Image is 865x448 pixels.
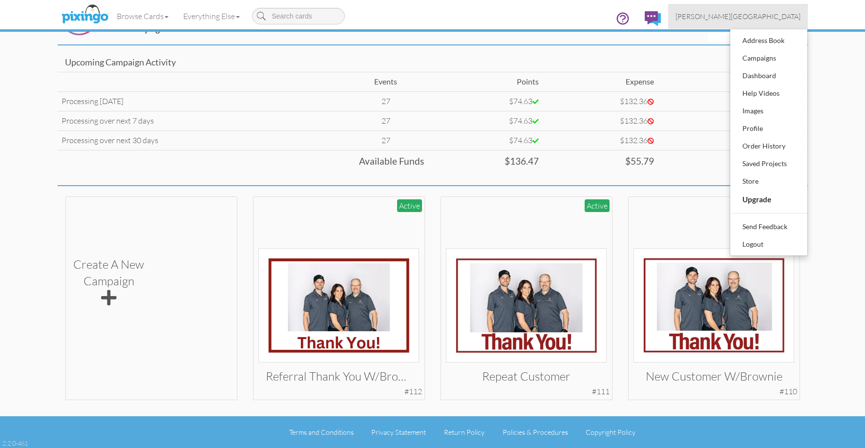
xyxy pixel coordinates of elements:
div: #112 [404,386,422,397]
td: $136.47 [428,150,543,175]
td: 27 [343,111,427,130]
a: Browse Cards [109,4,176,28]
div: Campaigns [740,51,798,65]
td: Available Funds [58,150,428,175]
td: $74.63 [428,111,543,130]
a: Upgrade [730,190,807,209]
div: Dashboard [740,68,798,83]
a: Send Feedback [730,218,807,235]
td: 27 [343,130,427,150]
div: #111 [592,386,610,397]
div: Active [585,199,610,213]
td: Total [658,72,808,92]
div: Upgrade [740,192,798,207]
td: $206.99 [658,92,808,111]
td: $206.99 [658,130,808,150]
a: Terms and Conditions [289,428,354,436]
div: Address Book [740,33,798,48]
td: Processing over next 30 days [58,130,344,150]
h4: Upcoming Campaign Activity [65,58,801,67]
div: Order History [740,139,798,153]
a: Policies & Procedures [503,428,568,436]
a: Logout [730,235,807,253]
td: Events [343,72,427,92]
img: 129196-1-1741852843208-833c636912008406-qa.jpg [633,248,794,363]
a: Order History [730,137,807,155]
a: Images [730,102,807,120]
div: Logout [740,237,798,252]
td: $132.36 [543,111,657,130]
td: $55.79 [543,150,657,175]
img: 129197-1-1741852843475-97e0657386e8d59e-qa.jpg [446,248,607,363]
div: #110 [780,386,797,397]
a: Saved Projects [730,155,807,172]
a: Return Policy [444,428,485,436]
h3: New Customer W/Brownie [641,370,787,383]
a: Privacy Statement [371,428,426,436]
td: $132.36 [543,92,657,111]
td: 27 [343,92,427,111]
img: pixingo logo [59,2,111,27]
a: Address Book [730,32,807,49]
div: 2.2.0-461 [2,439,28,448]
img: 127756-1-1738918826771-6e2e2c8500121d0c-qa.jpg [258,248,419,363]
a: Everything Else [176,4,247,28]
td: Processing over next 7 days [58,111,344,130]
div: Send Feedback [740,219,798,234]
input: Search cards [252,8,345,24]
h3: Referral Thank You w/Brownies [266,370,412,383]
td: $74.63 [428,130,543,150]
td: $74.63 [428,92,543,111]
td: $206.99 [658,111,808,130]
td: $132.36 [543,130,657,150]
img: comments.svg [645,11,661,26]
div: Images [740,104,798,118]
div: Store [740,174,798,189]
a: Campaigns [730,49,807,67]
td: Processing [DATE] [58,92,344,111]
a: Help Videos [730,85,807,102]
a: Profile [730,120,807,137]
div: Create a new Campaign [73,256,144,309]
h3: Repeat Customer [453,370,599,383]
div: Saved Projects [740,156,798,171]
div: Active [397,199,422,213]
a: Copyright Policy [586,428,635,436]
td: Points [428,72,543,92]
a: Store [730,172,807,190]
a: [PERSON_NAME][GEOGRAPHIC_DATA] [668,4,808,29]
a: Dashboard [730,67,807,85]
div: Profile [740,121,798,136]
td: Expense [543,72,657,92]
span: [PERSON_NAME][GEOGRAPHIC_DATA] [675,12,801,21]
div: Help Videos [740,86,798,101]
